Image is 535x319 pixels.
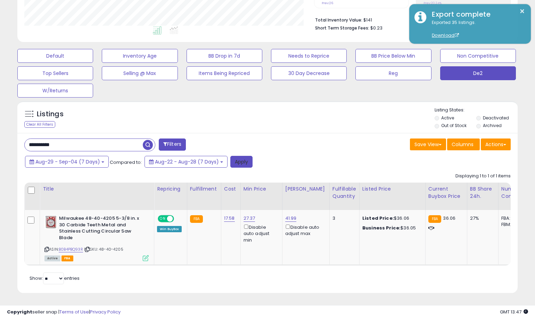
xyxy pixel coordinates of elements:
button: Actions [481,138,511,150]
small: FBA [190,215,203,223]
div: Displaying 1 to 1 of 1 items [455,173,511,179]
span: FBA [61,255,73,261]
b: Business Price: [362,225,401,231]
a: B0B4PBQ93R [59,246,83,252]
span: Show: entries [30,275,80,282]
div: $36.05 [362,225,420,231]
span: Aug-22 - Aug-28 (7 Days) [155,158,219,165]
button: × [519,7,525,16]
li: $141 [315,15,505,24]
span: | SKU: 48-40-4205 [84,246,123,252]
b: Short Term Storage Fees: [315,25,369,31]
div: [PERSON_NAME] [285,185,327,193]
div: ASIN: [44,215,149,260]
div: Repricing [157,185,184,193]
button: W/Returns [17,84,93,98]
button: Non Competitive [440,49,516,63]
a: 17.58 [224,215,235,222]
button: Filters [159,138,186,151]
span: Columns [452,141,474,148]
div: 27% [470,215,493,221]
strong: Copyright [7,309,32,315]
a: 27.37 [244,215,255,222]
div: Clear All Filters [24,121,55,128]
div: FBA: 4 [501,215,524,221]
button: Apply [230,156,253,168]
small: FBA [428,215,441,223]
button: BB Price Below Min [355,49,431,63]
div: 3 [332,215,354,221]
label: Out of Stock [441,123,467,128]
span: ON [158,216,167,222]
div: Current Buybox Price [428,185,464,200]
h5: Listings [37,109,64,119]
a: Terms of Use [59,309,89,315]
label: Active [441,115,454,121]
div: Export complete [427,9,526,19]
div: $36.06 [362,215,420,221]
div: Exported 35 listings. [427,19,526,39]
button: Selling @ Max [102,66,178,80]
span: Aug-29 - Sep-04 (7 Days) [35,158,100,165]
div: Fulfillment [190,185,218,193]
button: Default [17,49,93,63]
div: Fulfillable Quantity [332,185,356,200]
button: Needs to Reprice [271,49,347,63]
label: Deactivated [483,115,509,121]
span: $0.23 [370,25,382,31]
small: Prev: 26 [322,1,333,5]
span: OFF [173,216,184,222]
button: Inventory Age [102,49,178,63]
div: Cost [224,185,238,193]
div: Num of Comp. [501,185,527,200]
button: BB Drop in 7d [187,49,262,63]
button: Columns [447,138,480,150]
div: Title [43,185,151,193]
button: Reg [355,66,431,80]
button: Items Being Repriced [187,66,262,80]
span: All listings currently available for purchase on Amazon [44,255,60,261]
span: 36.06 [443,215,455,221]
div: Min Price [244,185,279,193]
button: Save View [410,138,446,150]
div: Disable auto adjust max [285,223,324,237]
button: De2 [440,66,516,80]
img: 41aD+pJ1kKL._SL40_.jpg [44,215,57,229]
a: 41.99 [285,215,297,222]
a: Download [432,32,459,38]
p: Listing States: [435,107,518,114]
div: Disable auto adjust min [244,223,277,243]
button: Aug-29 - Sep-04 (7 Days) [25,156,109,168]
small: Prev: 20.24% [423,1,442,5]
div: Listed Price [362,185,422,193]
span: Compared to: [110,159,142,166]
div: BB Share 24h. [470,185,495,200]
button: Aug-22 - Aug-28 (7 Days) [145,156,228,168]
button: Top Sellers [17,66,93,80]
div: seller snap | | [7,309,121,316]
label: Archived [483,123,502,128]
b: Listed Price: [362,215,394,221]
b: Milwaukee 48-40-4205 5-3/8 in. x 30 Carbide Teeth Metal and Stainless Cutting Circular Saw Blade [59,215,143,243]
div: FBM: 7 [501,221,524,228]
a: Privacy Policy [90,309,121,315]
b: Total Inventory Value: [315,17,362,23]
span: 2025-09-16 13:47 GMT [500,309,528,315]
div: Win BuyBox [157,226,182,232]
button: 30 Day Decrease [271,66,347,80]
